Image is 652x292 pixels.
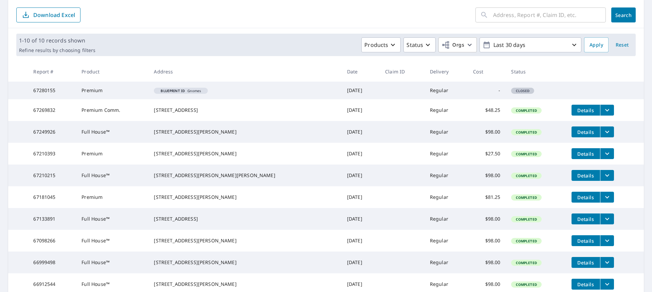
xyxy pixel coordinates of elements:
[76,143,148,165] td: Premium
[342,62,380,82] th: Date
[424,62,468,82] th: Delivery
[512,282,541,287] span: Completed
[342,82,380,99] td: [DATE]
[572,257,600,268] button: detailsBtn-66999498
[403,37,436,52] button: Status
[600,257,614,268] button: filesDropdownBtn-66999498
[342,186,380,208] td: [DATE]
[600,279,614,290] button: filesDropdownBtn-66912544
[512,239,541,243] span: Completed
[406,41,423,49] p: Status
[76,252,148,273] td: Full House™
[572,126,600,137] button: detailsBtn-67249926
[28,165,76,186] td: 67210215
[576,259,596,266] span: Details
[512,130,541,135] span: Completed
[148,62,341,82] th: Address
[468,99,506,121] td: $48.25
[600,213,614,224] button: filesDropdownBtn-67133891
[424,99,468,121] td: Regular
[16,7,80,22] button: Download Excel
[28,143,76,165] td: 67210393
[600,192,614,203] button: filesDropdownBtn-67181045
[161,89,185,92] em: Blueprint ID
[154,107,336,114] div: [STREET_ADDRESS]
[424,186,468,208] td: Regular
[28,99,76,121] td: 67269832
[572,192,600,203] button: detailsBtn-67181045
[154,259,336,266] div: [STREET_ADDRESS][PERSON_NAME]
[572,105,600,116] button: detailsBtn-67269832
[76,62,148,82] th: Product
[468,230,506,252] td: $98.00
[512,88,533,93] span: Closed
[76,208,148,230] td: Full House™
[364,41,388,49] p: Products
[19,47,95,53] p: Refine results by choosing filters
[424,252,468,273] td: Regular
[576,194,596,201] span: Details
[572,235,600,246] button: detailsBtn-67098266
[468,186,506,208] td: $81.25
[361,37,401,52] button: Products
[611,37,633,52] button: Reset
[76,230,148,252] td: Full House™
[342,252,380,273] td: [DATE]
[512,108,541,113] span: Completed
[468,121,506,143] td: $98.00
[19,36,95,45] p: 1-10 of 10 records shown
[506,62,566,82] th: Status
[157,89,205,92] span: Gnomes
[154,281,336,288] div: [STREET_ADDRESS][PERSON_NAME]
[28,208,76,230] td: 67133891
[512,152,541,156] span: Completed
[438,37,477,52] button: Orgs
[33,11,75,19] p: Download Excel
[441,41,464,49] span: Orgs
[154,150,336,157] div: [STREET_ADDRESS][PERSON_NAME]
[576,238,596,244] span: Details
[154,216,336,222] div: [STREET_ADDRESS]
[424,165,468,186] td: Regular
[600,235,614,246] button: filesDropdownBtn-67098266
[424,230,468,252] td: Regular
[76,121,148,143] td: Full House™
[154,194,336,201] div: [STREET_ADDRESS][PERSON_NAME]
[342,121,380,143] td: [DATE]
[76,186,148,208] td: Premium
[424,121,468,143] td: Regular
[28,121,76,143] td: 67249926
[342,99,380,121] td: [DATE]
[614,41,630,49] span: Reset
[154,237,336,244] div: [STREET_ADDRESS][PERSON_NAME]
[611,7,636,22] button: Search
[617,12,630,18] span: Search
[590,41,603,49] span: Apply
[468,143,506,165] td: $27.50
[76,82,148,99] td: Premium
[576,129,596,135] span: Details
[512,173,541,178] span: Completed
[468,82,506,99] td: -
[424,208,468,230] td: Regular
[576,107,596,114] span: Details
[572,213,600,224] button: detailsBtn-67133891
[576,151,596,157] span: Details
[468,208,506,230] td: $98.00
[468,252,506,273] td: $98.00
[600,126,614,137] button: filesDropdownBtn-67249926
[28,62,76,82] th: Report #
[468,165,506,186] td: $98.00
[28,82,76,99] td: 67280155
[491,39,570,51] p: Last 30 days
[342,143,380,165] td: [DATE]
[572,148,600,159] button: detailsBtn-67210393
[380,62,424,82] th: Claim ID
[28,230,76,252] td: 67098266
[76,165,148,186] td: Full House™
[576,281,596,288] span: Details
[28,186,76,208] td: 67181045
[600,105,614,116] button: filesDropdownBtn-67269832
[600,148,614,159] button: filesDropdownBtn-67210393
[493,5,606,24] input: Address, Report #, Claim ID, etc.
